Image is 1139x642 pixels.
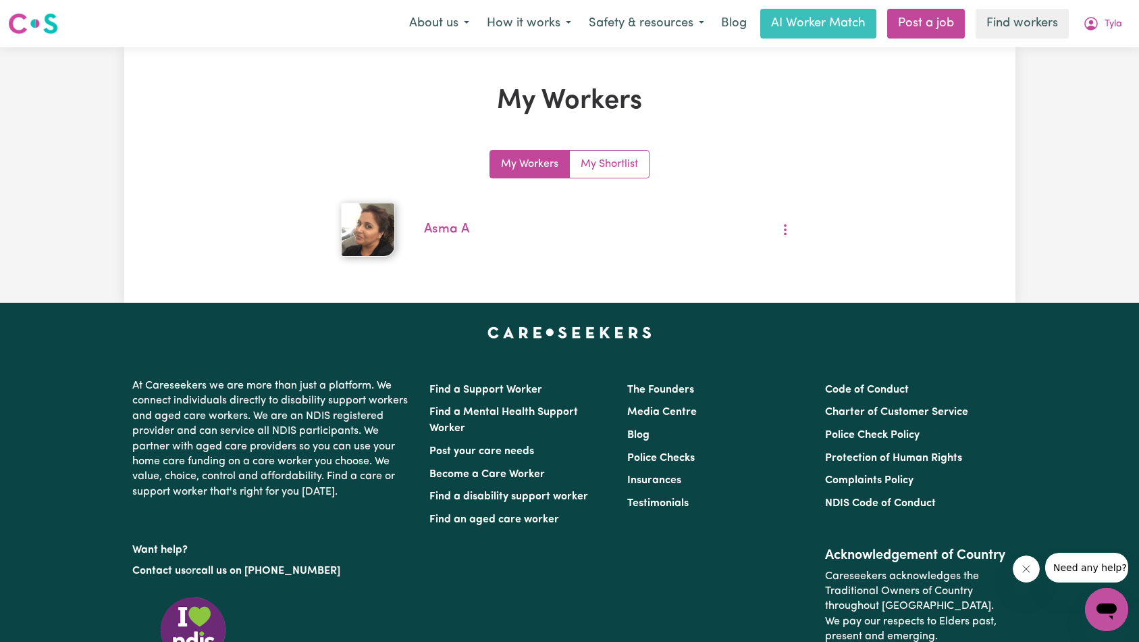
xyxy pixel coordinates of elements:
[976,9,1069,39] a: Find workers
[1045,553,1128,583] iframe: Message from company
[825,407,968,418] a: Charter of Customer Service
[8,8,58,39] a: Careseekers logo
[429,385,542,395] a: Find a Support Worker
[825,453,962,464] a: Protection of Human Rights
[424,223,469,236] a: Asma A
[1085,588,1128,631] iframe: Button to launch messaging window
[429,514,559,525] a: Find an aged care worker
[713,9,755,39] a: Blog
[825,547,1007,564] h2: Acknowledgement of Country
[196,566,340,576] a: call us on [PHONE_NUMBER]
[760,9,876,39] a: AI Worker Match
[132,558,413,584] p: or
[1013,555,1040,583] iframe: Close message
[627,453,695,464] a: Police Checks
[627,407,697,418] a: Media Centre
[132,373,413,505] p: At Careseekers we are more than just a platform. We connect individuals directly to disability su...
[487,327,652,338] a: Careseekers home page
[429,407,578,434] a: Find a Mental Health Support Worker
[627,498,689,509] a: Testimonials
[1105,17,1122,32] span: Tyla
[887,9,965,39] a: Post a job
[772,220,798,241] button: More options
[825,385,909,395] a: Code of Conduct
[429,491,588,502] a: Find a disability support worker
[490,151,570,178] a: My Workers
[570,151,649,178] a: My Shortlist
[825,430,920,441] a: Police Check Policy
[429,469,545,480] a: Become a Care Worker
[400,9,478,38] button: About us
[580,9,713,38] button: Safety & resources
[825,475,913,486] a: Complaints Policy
[478,9,580,38] button: How it works
[627,475,681,486] a: Insurances
[627,385,694,395] a: The Founders
[341,203,395,257] img: Asma A
[132,537,413,558] p: Want help?
[825,498,936,509] a: NDIS Code of Conduct
[627,430,650,441] a: Blog
[429,446,534,457] a: Post your care needs
[8,11,58,36] img: Careseekers logo
[132,566,186,576] a: Contact us
[1074,9,1131,38] button: My Account
[281,85,859,118] h1: My Workers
